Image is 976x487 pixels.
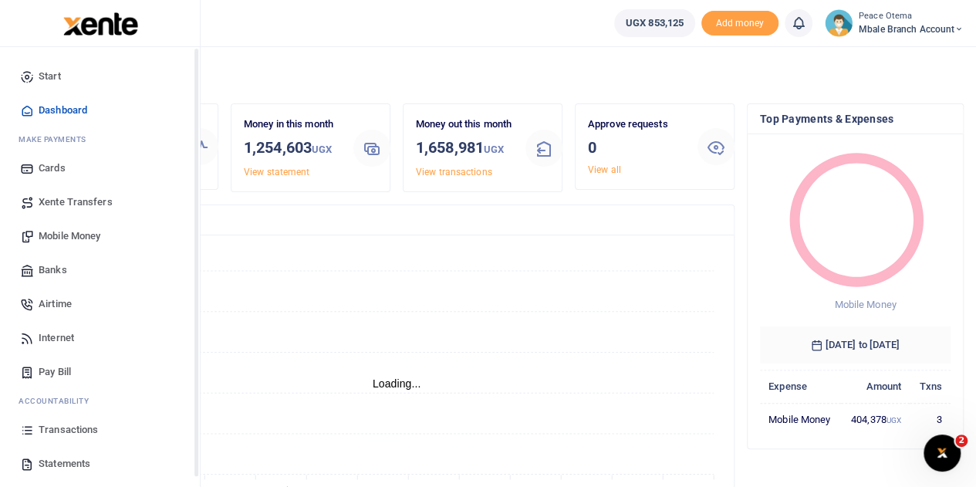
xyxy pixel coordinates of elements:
[484,144,504,155] small: UGX
[39,456,90,472] span: Statements
[626,15,684,31] span: UGX 853,125
[12,389,187,413] li: Ac
[760,403,841,435] td: Mobile Money
[859,22,964,36] span: Mbale Branch Account
[12,413,187,447] a: Transactions
[12,287,187,321] a: Airtime
[12,219,187,253] a: Mobile Money
[841,403,910,435] td: 404,378
[59,66,964,83] h4: Hello Peace
[244,117,341,133] p: Money in this month
[701,16,778,28] a: Add money
[12,151,187,185] a: Cards
[30,395,89,407] span: countability
[12,253,187,287] a: Banks
[825,9,964,37] a: profile-user Peace Otema Mbale Branch Account
[910,403,951,435] td: 3
[39,330,74,346] span: Internet
[244,136,341,161] h3: 1,254,603
[701,11,778,36] span: Add money
[312,144,332,155] small: UGX
[39,161,66,176] span: Cards
[588,136,685,159] h3: 0
[39,364,71,380] span: Pay Bill
[39,194,113,210] span: Xente Transfers
[39,103,87,118] span: Dashboard
[955,435,968,447] span: 2
[12,185,187,219] a: Xente Transfers
[39,69,61,84] span: Start
[887,416,901,424] small: UGX
[62,17,138,29] a: logo-small logo-large logo-large
[924,435,961,472] iframe: Intercom live chat
[910,370,951,403] th: Txns
[39,228,100,244] span: Mobile Money
[63,12,138,36] img: logo-large
[12,321,187,355] a: Internet
[588,164,621,175] a: View all
[12,59,187,93] a: Start
[72,211,721,228] h4: Transactions Overview
[588,117,685,133] p: Approve requests
[12,93,187,127] a: Dashboard
[416,117,513,133] p: Money out this month
[244,167,309,178] a: View statement
[373,377,421,390] text: Loading...
[39,296,72,312] span: Airtime
[12,447,187,481] a: Statements
[608,9,701,37] li: Wallet ballance
[416,167,492,178] a: View transactions
[760,370,841,403] th: Expense
[701,11,778,36] li: Toup your wallet
[416,136,513,161] h3: 1,658,981
[859,10,964,23] small: Peace Otema
[841,370,910,403] th: Amount
[825,9,853,37] img: profile-user
[12,127,187,151] li: M
[834,299,896,310] span: Mobile Money
[26,134,86,145] span: ake Payments
[39,262,67,278] span: Banks
[760,110,951,127] h4: Top Payments & Expenses
[614,9,695,37] a: UGX 853,125
[760,326,951,364] h6: [DATE] to [DATE]
[39,422,98,438] span: Transactions
[12,355,187,389] a: Pay Bill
